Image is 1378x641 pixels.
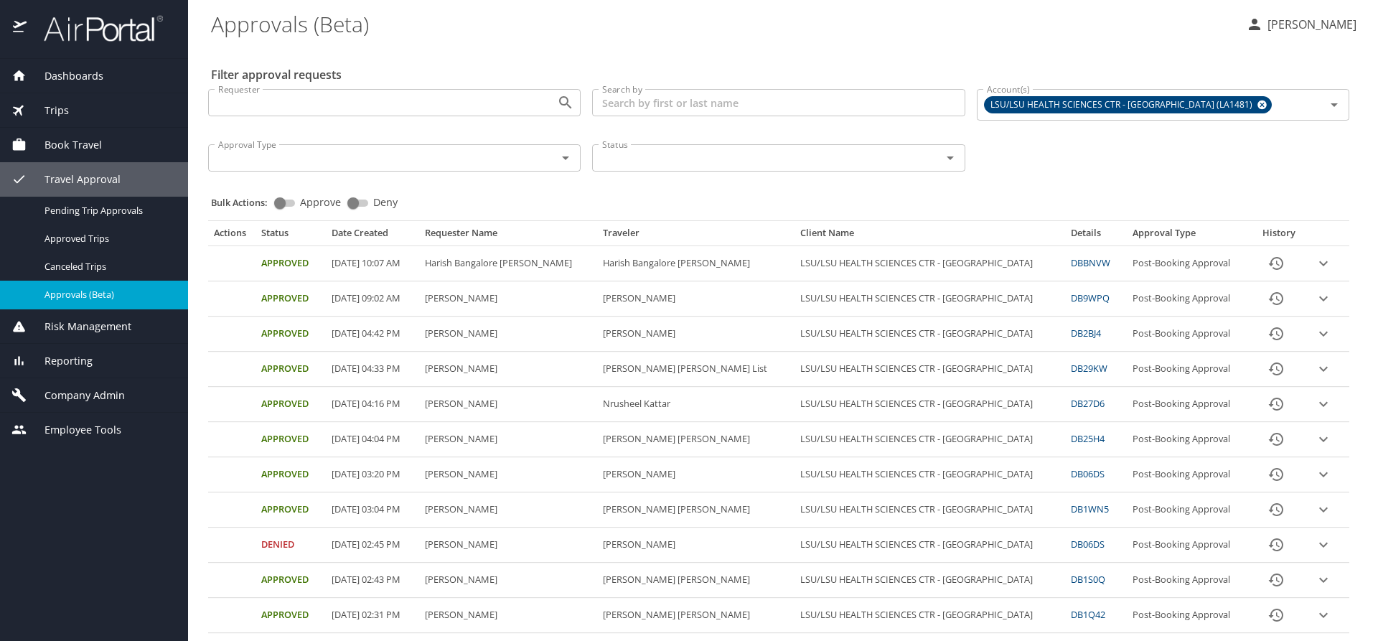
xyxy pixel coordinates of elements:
span: Approve [300,197,341,207]
td: LSU/LSU HEALTH SCIENCES CTR - [GEOGRAPHIC_DATA] [795,246,1065,281]
td: [DATE] 04:04 PM [326,422,419,457]
td: [PERSON_NAME] [PERSON_NAME] [597,492,794,528]
button: expand row [1313,534,1334,556]
td: Approved [256,281,326,317]
td: Approved [256,457,326,492]
td: Approved [256,317,326,352]
button: Open [556,93,576,113]
td: Approved [256,387,326,422]
td: Post-Booking Approval [1127,528,1252,563]
button: expand row [1313,323,1334,345]
td: Harish Bangalore [PERSON_NAME] [597,246,794,281]
button: History [1259,422,1293,457]
button: expand row [1313,358,1334,380]
td: LSU/LSU HEALTH SCIENCES CTR - [GEOGRAPHIC_DATA] [795,422,1065,457]
td: Post-Booking Approval [1127,422,1252,457]
h2: Filter approval requests [211,63,342,86]
td: [PERSON_NAME] [419,492,597,528]
td: Post-Booking Approval [1127,246,1252,281]
td: LSU/LSU HEALTH SCIENCES CTR - [GEOGRAPHIC_DATA] [795,317,1065,352]
td: [DATE] 02:45 PM [326,528,419,563]
td: Post-Booking Approval [1127,457,1252,492]
input: Search by first or last name [592,89,965,116]
p: [PERSON_NAME] [1263,16,1356,33]
td: [PERSON_NAME] [PERSON_NAME] [597,563,794,598]
td: [PERSON_NAME] [PERSON_NAME] [597,422,794,457]
td: Approved [256,422,326,457]
button: Open [1324,95,1344,115]
h1: Approvals (Beta) [211,1,1234,46]
a: DB06DS [1071,467,1105,480]
td: Approved [256,352,326,387]
button: History [1259,352,1293,386]
td: [PERSON_NAME] [419,352,597,387]
th: Traveler [597,227,794,245]
span: Book Travel [27,137,102,153]
td: LSU/LSU HEALTH SCIENCES CTR - [GEOGRAPHIC_DATA] [795,528,1065,563]
td: Nrusheel Kattar [597,387,794,422]
td: [PERSON_NAME] [PERSON_NAME] [597,598,794,633]
th: Approval Type [1127,227,1252,245]
td: LSU/LSU HEALTH SCIENCES CTR - [GEOGRAPHIC_DATA] [795,387,1065,422]
th: Details [1065,227,1127,245]
td: [PERSON_NAME] [419,598,597,633]
td: [PERSON_NAME] [PERSON_NAME] List [597,352,794,387]
button: History [1259,528,1293,562]
button: Open [556,148,576,168]
span: Trips [27,103,69,118]
button: History [1259,317,1293,351]
button: History [1259,281,1293,316]
button: expand row [1313,429,1334,450]
span: Employee Tools [27,422,121,438]
a: DB29KW [1071,362,1107,375]
td: LSU/LSU HEALTH SCIENCES CTR - [GEOGRAPHIC_DATA] [795,281,1065,317]
a: DB1S0Q [1071,573,1105,586]
td: [PERSON_NAME] [419,457,597,492]
td: LSU/LSU HEALTH SCIENCES CTR - [GEOGRAPHIC_DATA] [795,457,1065,492]
button: expand row [1313,288,1334,309]
a: DBBNVW [1071,256,1110,269]
button: History [1259,598,1293,632]
td: Post-Booking Approval [1127,492,1252,528]
a: DB2BJ4 [1071,327,1101,340]
td: LSU/LSU HEALTH SCIENCES CTR - [GEOGRAPHIC_DATA] [795,598,1065,633]
td: [PERSON_NAME] [419,563,597,598]
td: [DATE] 04:16 PM [326,387,419,422]
td: Approved [256,563,326,598]
td: [PERSON_NAME] [419,317,597,352]
a: DB27D6 [1071,397,1105,410]
td: LSU/LSU HEALTH SCIENCES CTR - [GEOGRAPHIC_DATA] [795,352,1065,387]
th: Actions [208,227,256,245]
td: [DATE] 02:43 PM [326,563,419,598]
a: DB9WPQ [1071,291,1110,304]
th: History [1251,227,1307,245]
span: Reporting [27,353,93,369]
div: LSU/LSU HEALTH SCIENCES CTR - [GEOGRAPHIC_DATA] (LA1481) [984,96,1272,113]
td: [PERSON_NAME] [419,528,597,563]
a: DB25H4 [1071,432,1105,445]
td: [PERSON_NAME] [419,422,597,457]
td: [DATE] 03:04 PM [326,492,419,528]
img: icon-airportal.png [13,14,28,42]
td: Approved [256,598,326,633]
td: Post-Booking Approval [1127,563,1252,598]
td: [PERSON_NAME] [597,317,794,352]
button: History [1259,492,1293,527]
span: Company Admin [27,388,125,403]
th: Date Created [326,227,419,245]
th: Status [256,227,326,245]
td: [PERSON_NAME] [597,281,794,317]
td: Post-Booking Approval [1127,281,1252,317]
button: expand row [1313,393,1334,415]
td: [DATE] 09:02 AM [326,281,419,317]
span: Canceled Trips [44,260,171,273]
button: History [1259,563,1293,597]
td: [DATE] 03:20 PM [326,457,419,492]
th: Requester Name [419,227,597,245]
td: [DATE] 02:31 PM [326,598,419,633]
td: Approved [256,246,326,281]
button: History [1259,387,1293,421]
button: expand row [1313,499,1334,520]
img: airportal-logo.png [28,14,163,42]
td: Harish Bangalore [PERSON_NAME] [419,246,597,281]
